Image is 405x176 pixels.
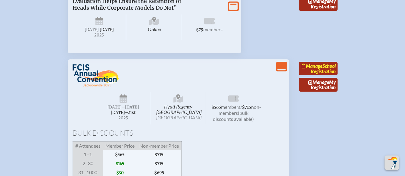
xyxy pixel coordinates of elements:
span: [GEOGRAPHIC_DATA] [156,115,201,120]
span: 2025 [101,116,145,120]
span: 2–30 [73,159,103,168]
a: ManageMy Registration [299,78,338,92]
img: To the top [386,157,398,169]
span: Hyatt Regency [GEOGRAPHIC_DATA] [151,92,205,124]
span: $79 [196,27,203,33]
span: $565 [103,150,137,159]
span: Online [127,14,181,40]
span: [DATE] [100,27,114,32]
img: FCIS Convention 2025 [73,64,120,87]
span: members [203,27,223,32]
span: members [221,104,240,110]
h1: Bulk Discounts [73,129,285,137]
span: $715 [137,150,182,159]
span: $715 [242,105,251,110]
span: [DATE]–⁠21st [111,110,136,115]
span: Manage [308,79,329,85]
span: Member Price [103,141,137,150]
span: / [240,104,242,110]
span: # Attendees [73,141,103,150]
span: Non-member Price [137,141,182,150]
span: [DATE] [107,105,122,110]
span: $565 [211,105,221,110]
span: –[DATE] [122,105,139,110]
span: (bulk discounts available) [213,110,254,122]
span: non-members [219,104,261,116]
span: 2025 [77,33,121,37]
a: ManageSchool Registration [299,62,338,76]
span: $715 [137,159,182,168]
span: [DATE] [85,27,99,32]
span: 1–1 [73,150,103,159]
button: Scroll Top [385,156,399,170]
span: Manage [302,63,322,69]
span: $145 [103,159,137,168]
